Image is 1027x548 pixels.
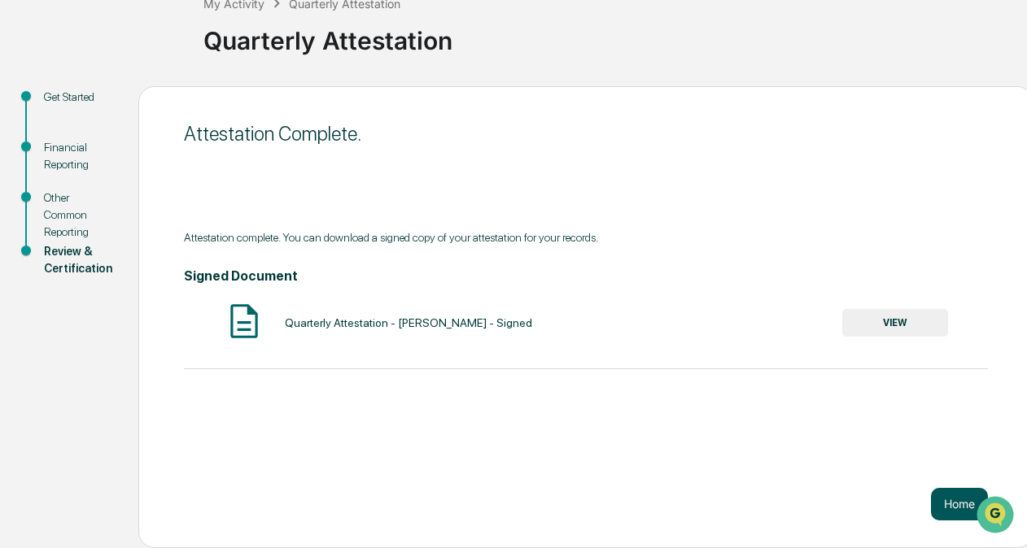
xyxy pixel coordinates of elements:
[203,13,1019,55] div: Quarterly Attestation
[10,198,111,227] a: 🖐️Preclearance
[44,243,112,277] div: Review & Certification
[33,235,103,251] span: Data Lookup
[10,228,109,258] a: 🔎Data Lookup
[44,89,112,106] div: Get Started
[842,309,948,337] button: VIEW
[16,206,29,219] div: 🖐️
[33,204,105,220] span: Preclearance
[162,275,197,287] span: Pylon
[285,316,532,329] div: Quarterly Attestation - [PERSON_NAME] - Signed
[277,128,296,148] button: Start new chat
[115,274,197,287] a: Powered byPylon
[16,237,29,250] div: 🔎
[134,204,202,220] span: Attestations
[975,494,1019,538] iframe: Open customer support
[16,33,296,59] p: How can we help?
[55,124,267,140] div: Start new chat
[184,268,988,284] h4: Signed Document
[118,206,131,219] div: 🗄️
[184,231,988,244] div: Attestation complete. You can download a signed copy of your attestation for your records.
[111,198,208,227] a: 🗄️Attestations
[44,139,112,173] div: Financial Reporting
[55,140,206,153] div: We're available if you need us!
[224,301,264,341] img: Document Icon
[931,488,988,520] button: Home
[16,124,46,153] img: 1746055101610-c473b297-6a78-478c-a979-82029cc54cd1
[44,189,112,241] div: Other Common Reporting
[184,122,988,146] div: Attestation Complete.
